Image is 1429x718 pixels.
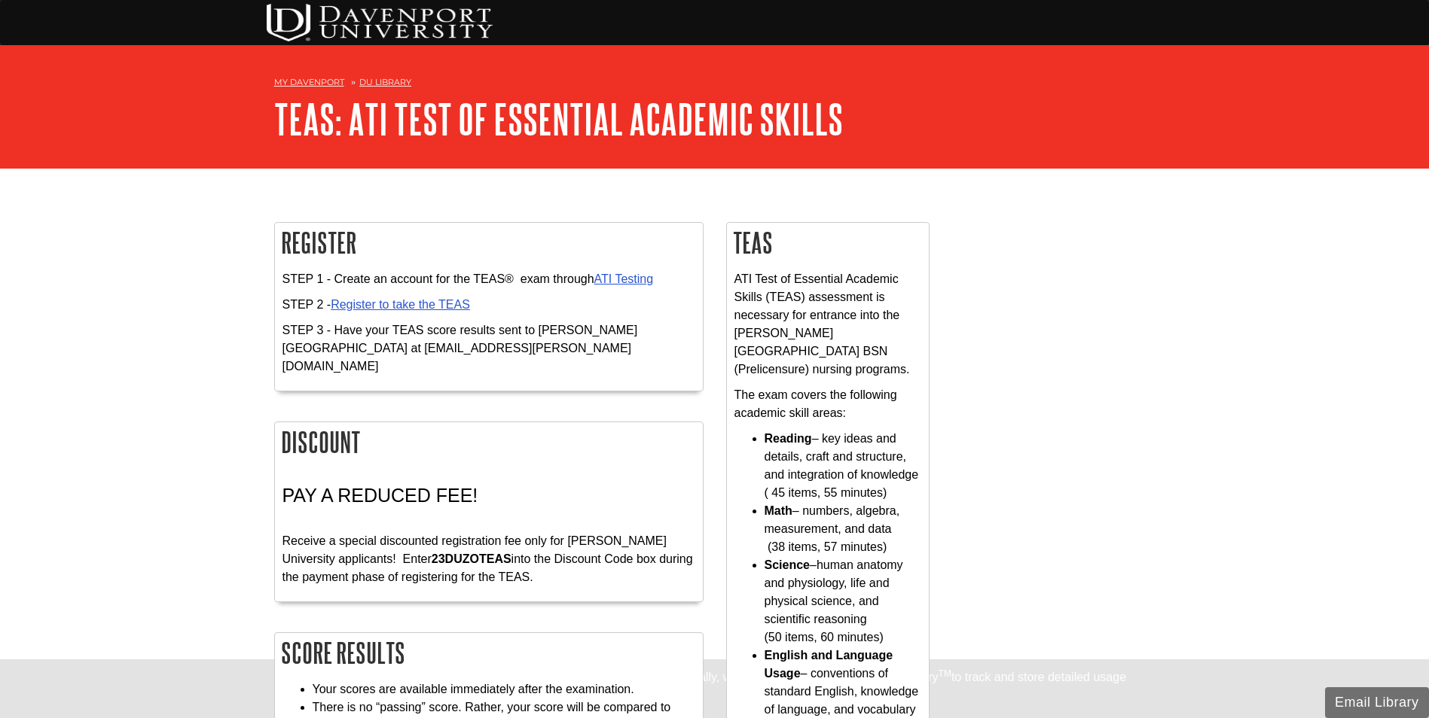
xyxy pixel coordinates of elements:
[331,298,470,311] a: Register to take the TEAS
[313,680,695,698] li: Your scores are available immediately after the examination.
[765,432,812,445] strong: Reading
[282,485,695,507] h3: PAY A REDUCED FEE!
[734,270,921,379] p: ATI Test of Essential Academic Skills (TEAS) assessment is necessary for entrance into the [PERSO...
[282,296,695,314] p: STEP 2 -
[734,386,921,422] p: The exam covers the following academic skill areas:
[765,558,810,571] strong: Science
[275,223,703,263] h2: Register
[939,668,951,679] sup: TM
[727,223,929,263] h2: TEAS
[765,649,893,680] strong: English and Language Usage
[275,633,703,673] h2: Score Results
[275,422,703,462] h2: Discount
[282,514,695,586] p: Receive a special discounted registration fee only for [PERSON_NAME] University applicants! Enter...
[274,72,1156,96] nav: breadcrumb
[765,504,792,517] strong: Math
[282,270,695,288] p: STEP 1 - Create an account for the TEAS® exam through
[765,556,921,647] li: –human anatomy and physiology, life and physical science, and scientific reasoning (50 items, 60 ...
[359,77,411,87] a: DU Library
[765,502,921,556] li: – numbers, algebra, measurement, and data (38 items, 57 minutes)
[267,4,493,41] img: DU Testing Services
[432,552,511,565] strong: 23DUZOTEAS
[274,96,843,142] a: TEAS: ATI Test of Essential Academic Skills
[765,430,921,502] li: – key ideas and details, craft and structure, and integration of knowledge ( 45 items, 55 minutes)
[274,76,344,89] a: My Davenport
[282,321,695,376] p: STEP 3 - Have your TEAS score results sent to [PERSON_NAME][GEOGRAPHIC_DATA] at [EMAIL_ADDRESS][P...
[1325,687,1429,718] button: Email Library
[594,272,654,285] a: ATI Testing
